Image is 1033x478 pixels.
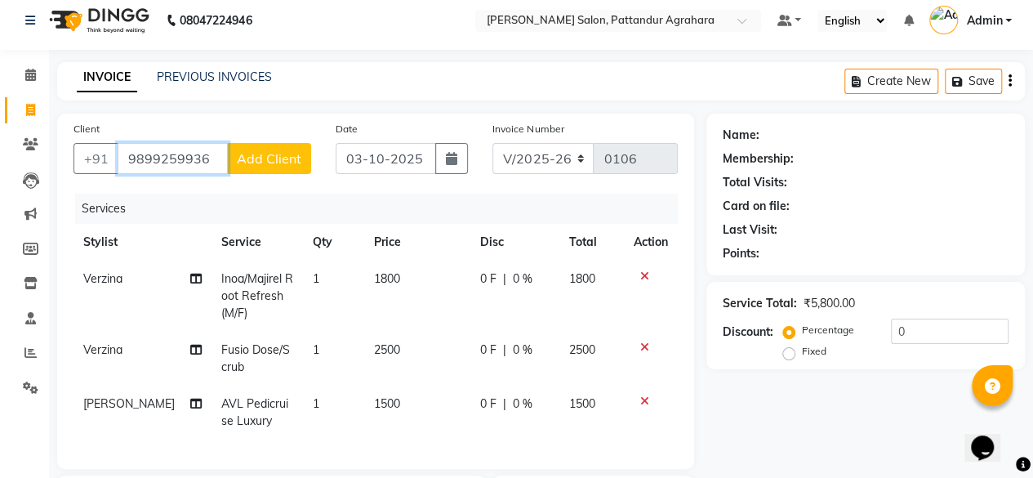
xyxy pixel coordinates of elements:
[336,122,358,136] label: Date
[723,127,759,144] div: Name:
[723,150,794,168] div: Membership:
[929,6,958,34] img: Admin
[945,69,1002,94] button: Save
[83,271,122,286] span: Verzina
[503,342,506,359] span: |
[374,271,400,286] span: 1800
[73,224,211,261] th: Stylist
[513,342,532,359] span: 0 %
[470,224,559,261] th: Disc
[313,396,319,411] span: 1
[966,12,1002,29] span: Admin
[802,323,854,337] label: Percentage
[723,324,773,341] div: Discount:
[83,396,175,411] span: [PERSON_NAME]
[364,224,470,261] th: Price
[221,396,288,428] span: AVL Pedicruise Luxury
[303,224,364,261] th: Qty
[118,143,228,174] input: Search by Name/Mobile/Email/Code
[221,342,290,374] span: Fusio Dose/Scrub
[723,174,787,191] div: Total Visits:
[568,396,594,411] span: 1500
[313,271,319,286] span: 1
[313,342,319,357] span: 1
[73,122,100,136] label: Client
[844,69,938,94] button: Create New
[559,224,624,261] th: Total
[513,270,532,288] span: 0 %
[227,143,311,174] button: Add Client
[723,198,790,215] div: Card on file:
[964,413,1017,462] iframe: chat widget
[492,122,563,136] label: Invoice Number
[624,224,678,261] th: Action
[480,270,496,288] span: 0 F
[211,224,303,261] th: Service
[157,69,272,84] a: PREVIOUS INVOICES
[804,295,855,312] div: ₹5,800.00
[77,63,137,92] a: INVOICE
[568,271,594,286] span: 1800
[73,143,119,174] button: +91
[568,342,594,357] span: 2500
[480,342,496,359] span: 0 F
[513,395,532,413] span: 0 %
[480,395,496,413] span: 0 F
[75,194,690,224] div: Services
[83,342,122,357] span: Verzina
[723,221,777,239] div: Last Visit:
[374,342,400,357] span: 2500
[374,396,400,411] span: 1500
[503,270,506,288] span: |
[503,395,506,413] span: |
[221,271,293,320] span: Inoa/Majirel Root Refresh (M/F)
[723,295,797,312] div: Service Total:
[802,344,826,359] label: Fixed
[237,150,301,167] span: Add Client
[723,245,759,262] div: Points:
